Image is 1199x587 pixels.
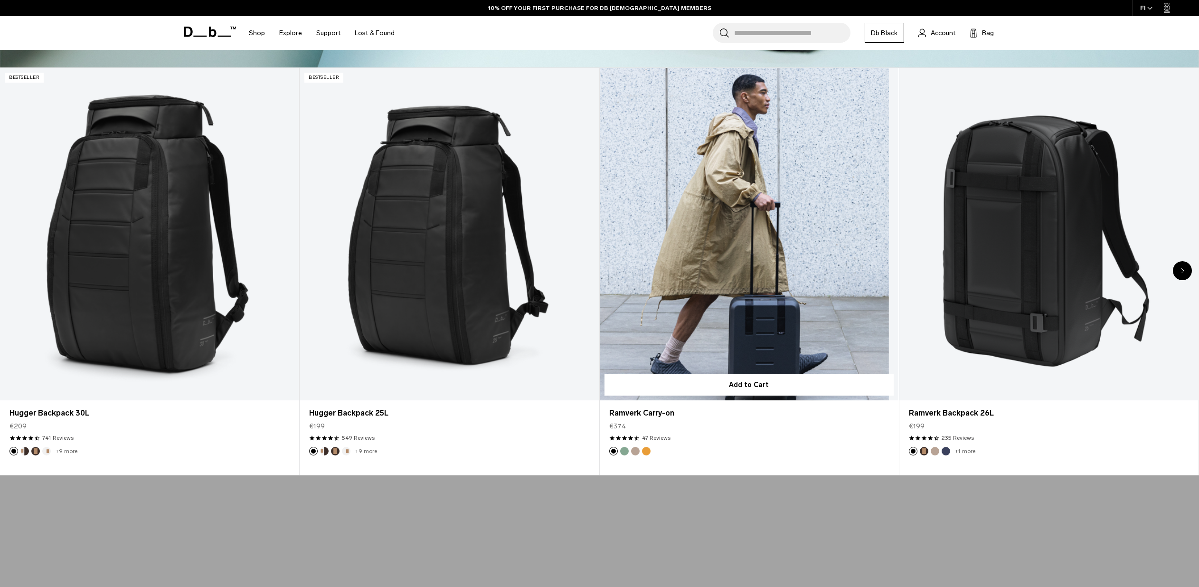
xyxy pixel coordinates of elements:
[309,447,318,455] button: Black Out
[9,447,18,455] button: Black Out
[865,23,904,43] a: Db Black
[931,28,955,38] span: Account
[982,28,994,38] span: Bag
[279,16,302,50] a: Explore
[355,16,395,50] a: Lost & Found
[600,68,898,400] a: Ramverk Carry-on
[909,407,1189,419] a: Ramverk Backpack 26L
[242,16,402,50] nav: Main Navigation
[909,447,917,455] button: Black Out
[309,407,589,419] a: Hugger Backpack 25L
[918,27,955,38] a: Account
[56,448,77,454] a: +9 more
[631,447,640,455] button: Fogbow Beige
[488,4,711,12] a: 10% OFF YOUR FIRST PURCHASE FOR DB [DEMOGRAPHIC_DATA] MEMBERS
[342,447,350,455] button: Oatmilk
[620,447,629,455] button: Green Ray
[604,374,894,396] button: Add to Cart
[355,448,377,454] a: +9 more
[342,434,375,442] a: 549 reviews
[920,447,928,455] button: Espresso
[9,421,27,431] span: €209
[316,16,340,50] a: Support
[642,447,651,455] button: Parhelion Orange
[600,67,899,475] div: 3 / 20
[609,407,889,419] a: Ramverk Carry-on
[1173,261,1192,280] div: Next slide
[909,421,925,431] span: €199
[300,67,599,475] div: 2 / 20
[9,407,289,419] a: Hugger Backpack 30L
[899,67,1199,475] div: 4 / 20
[609,421,626,431] span: €374
[955,448,975,454] a: +1 more
[320,447,329,455] button: Cappuccino
[942,447,950,455] button: Blue Hour
[899,68,1198,400] a: Ramverk Backpack 26L
[642,434,670,442] a: 47 reviews
[309,421,325,431] span: €199
[31,447,40,455] button: Espresso
[931,447,939,455] button: Fogbow Beige
[249,16,265,50] a: Shop
[970,27,994,38] button: Bag
[42,434,74,442] a: 741 reviews
[609,447,618,455] button: Black Out
[5,73,44,83] p: Bestseller
[942,434,974,442] a: 235 reviews
[331,447,340,455] button: Espresso
[300,68,598,400] a: Hugger Backpack 25L
[304,73,343,83] p: Bestseller
[42,447,51,455] button: Oatmilk
[20,447,29,455] button: Cappuccino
